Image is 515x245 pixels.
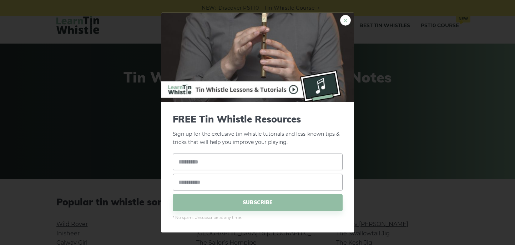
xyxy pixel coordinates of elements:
img: Tin Whistle Buying Guide Preview [161,13,354,102]
a: × [340,15,351,26]
p: Sign up for the exclusive tin whistle tutorials and less-known tips & tricks that will help you i... [173,114,343,146]
span: * No spam. Unsubscribe at any time. [173,214,343,221]
span: SUBSCRIBE [173,194,343,211]
span: FREE Tin Whistle Resources [173,114,343,125]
